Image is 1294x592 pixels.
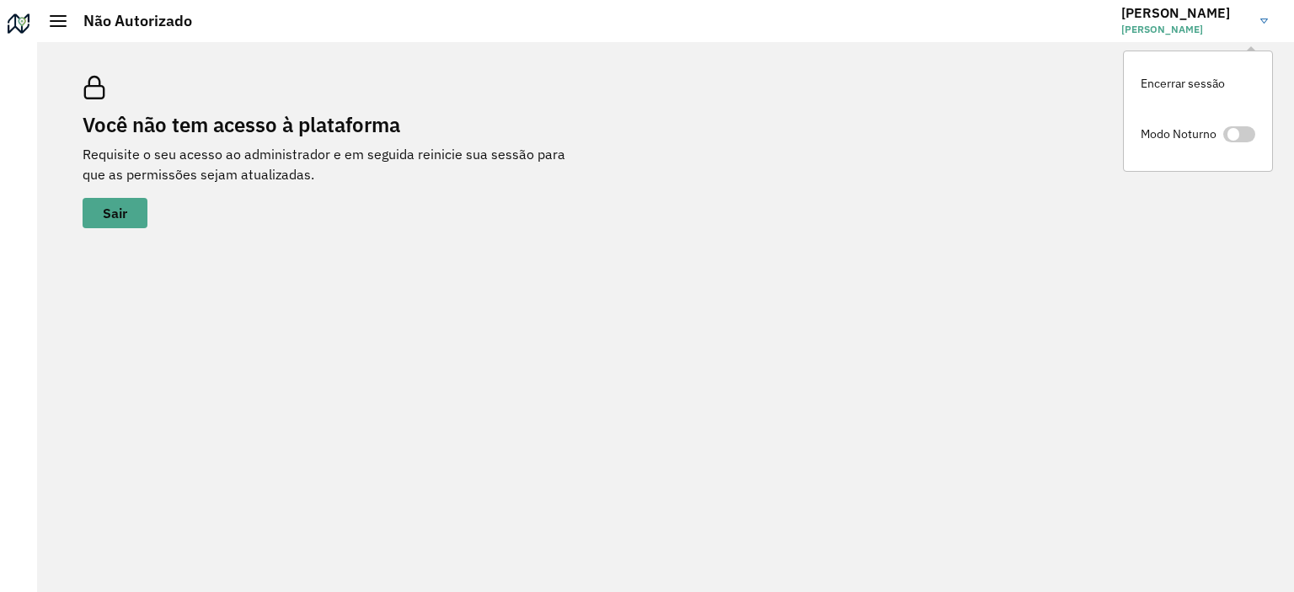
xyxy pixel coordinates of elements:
[1121,5,1248,21] h3: [PERSON_NAME]
[1124,58,1272,109] a: Encerrar sessão
[1121,22,1248,37] span: [PERSON_NAME]
[83,113,588,137] h2: Você não tem acesso à plataforma
[83,198,147,228] button: button
[83,144,588,184] p: Requisite o seu acesso ao administrador e em seguida reinicie sua sessão para que as permissões s...
[67,12,192,30] h2: Não Autorizado
[103,206,127,220] span: Sair
[1141,125,1216,143] span: Modo Noturno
